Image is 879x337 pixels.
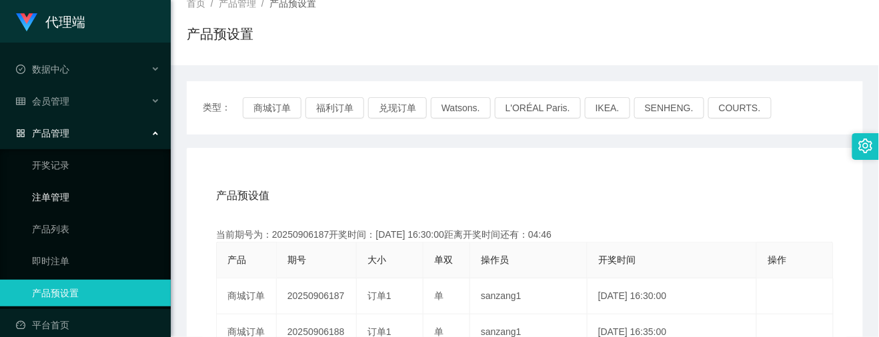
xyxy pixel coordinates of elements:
h1: 产品预设置 [187,24,253,44]
i: 图标: appstore-o [16,129,25,138]
button: L'ORÉAL Paris. [495,97,581,119]
span: 大小 [367,254,386,265]
button: 福利订单 [305,97,364,119]
h1: 代理端 [45,1,85,43]
button: COURTS. [708,97,772,119]
span: 数据中心 [16,64,69,75]
span: 订单1 [367,326,391,337]
span: 操作员 [481,254,509,265]
a: 即时注单 [32,248,160,274]
button: Watsons. [431,97,491,119]
td: sanzang1 [470,278,588,314]
a: 代理端 [16,16,85,27]
button: 商城订单 [243,97,301,119]
span: 产品管理 [16,128,69,139]
td: 20250906187 [277,278,357,314]
td: [DATE] 16:30:00 [588,278,757,314]
a: 注单管理 [32,184,160,210]
img: logo.9652507e.png [16,13,37,32]
span: 开奖时间 [598,254,636,265]
span: 操作 [768,254,786,265]
span: 产品预设值 [216,188,269,204]
i: 图标: table [16,97,25,106]
button: IKEA. [585,97,630,119]
span: 期号 [287,254,306,265]
span: 订单1 [367,290,391,301]
span: 产品 [227,254,246,265]
a: 开奖记录 [32,152,160,178]
div: 当前期号为：20250906187开奖时间：[DATE] 16:30:00距离开奖时间还有：04:46 [216,228,834,242]
span: 会员管理 [16,96,69,107]
i: 图标: setting [858,139,873,153]
button: 兑现订单 [368,97,427,119]
span: 单双 [434,254,453,265]
a: 产品预设置 [32,280,160,306]
a: 产品列表 [32,216,160,242]
span: 单 [434,326,444,337]
td: 商城订单 [217,278,277,314]
i: 图标: check-circle-o [16,65,25,74]
span: 单 [434,290,444,301]
button: SENHENG. [634,97,704,119]
span: 类型： [203,97,243,119]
